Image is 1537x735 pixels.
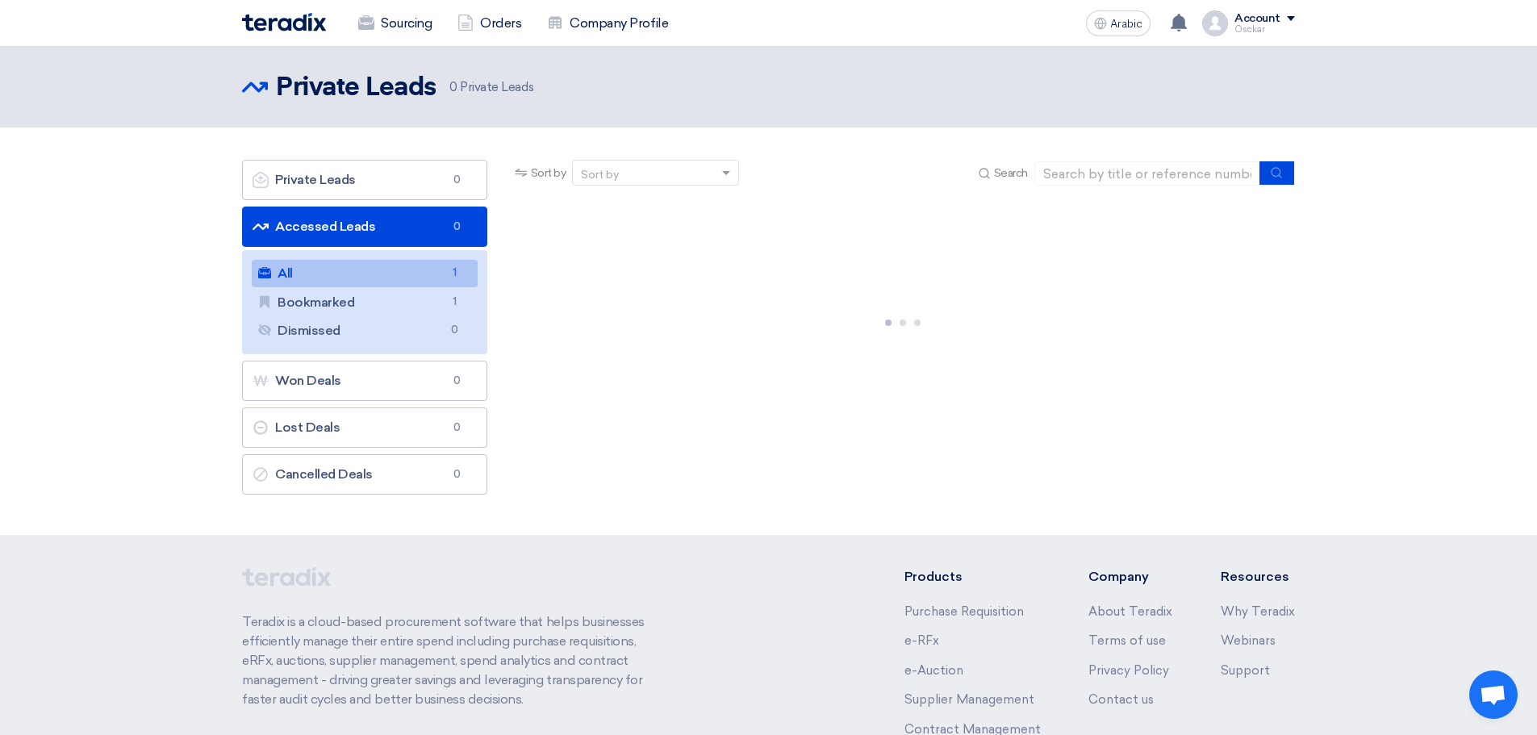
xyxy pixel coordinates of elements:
[242,614,645,707] font: Teradix is ​​a cloud-based procurement software that helps businesses efficiently manage their en...
[994,166,1028,180] font: Search
[1086,10,1151,36] button: Arabic
[904,633,939,648] a: e-RFx
[242,454,487,495] a: Cancelled Deals0
[275,172,356,187] font: Private Leads
[242,207,487,247] a: Accessed Leads0
[453,220,461,232] font: 0
[1234,24,1264,35] font: Osckar
[1469,670,1518,719] div: Open chat
[451,324,458,336] font: 0
[904,569,963,584] font: Products
[1221,663,1270,678] a: Support
[278,294,354,310] font: Bookmarked
[275,420,340,435] font: Lost Deals
[1088,663,1169,678] a: Privacy Policy
[1088,569,1149,584] font: Company
[1088,692,1154,707] a: Contact us
[276,75,436,101] font: Private Leads
[449,80,457,94] font: 0
[275,466,373,482] font: Cancelled Deals
[1088,633,1166,648] a: Terms of use
[275,219,375,234] font: Accessed Leads
[460,80,533,94] font: Private Leads
[480,15,521,31] font: Orders
[278,265,293,281] font: All
[904,604,1024,619] a: Purchase Requisition
[1221,633,1276,648] a: Webinars
[345,6,445,41] a: Sourcing
[242,361,487,401] a: Won Deals0
[453,266,457,278] font: 1
[381,15,432,31] font: Sourcing
[453,421,461,433] font: 0
[453,468,461,480] font: 0
[531,166,566,180] font: Sort by
[242,160,487,200] a: Private Leads0
[904,692,1034,707] a: Supplier Management
[275,373,341,388] font: Won Deals
[904,663,963,678] a: e-Auction
[581,168,619,182] font: Sort by
[1088,604,1172,619] a: About Teradix
[453,173,461,186] font: 0
[453,374,461,386] font: 0
[1221,569,1289,584] font: Resources
[278,323,340,338] font: Dismissed
[1202,10,1228,36] img: profile_test.png
[1221,604,1295,619] a: Why Teradix
[445,6,534,41] a: Orders
[242,407,487,448] a: Lost Deals0
[1034,161,1260,186] input: Search by title or reference number
[1234,11,1280,25] font: Account
[1110,17,1142,31] font: Arabic
[242,13,326,31] img: Teradix logo
[453,295,457,307] font: 1
[570,15,668,31] font: Company Profile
